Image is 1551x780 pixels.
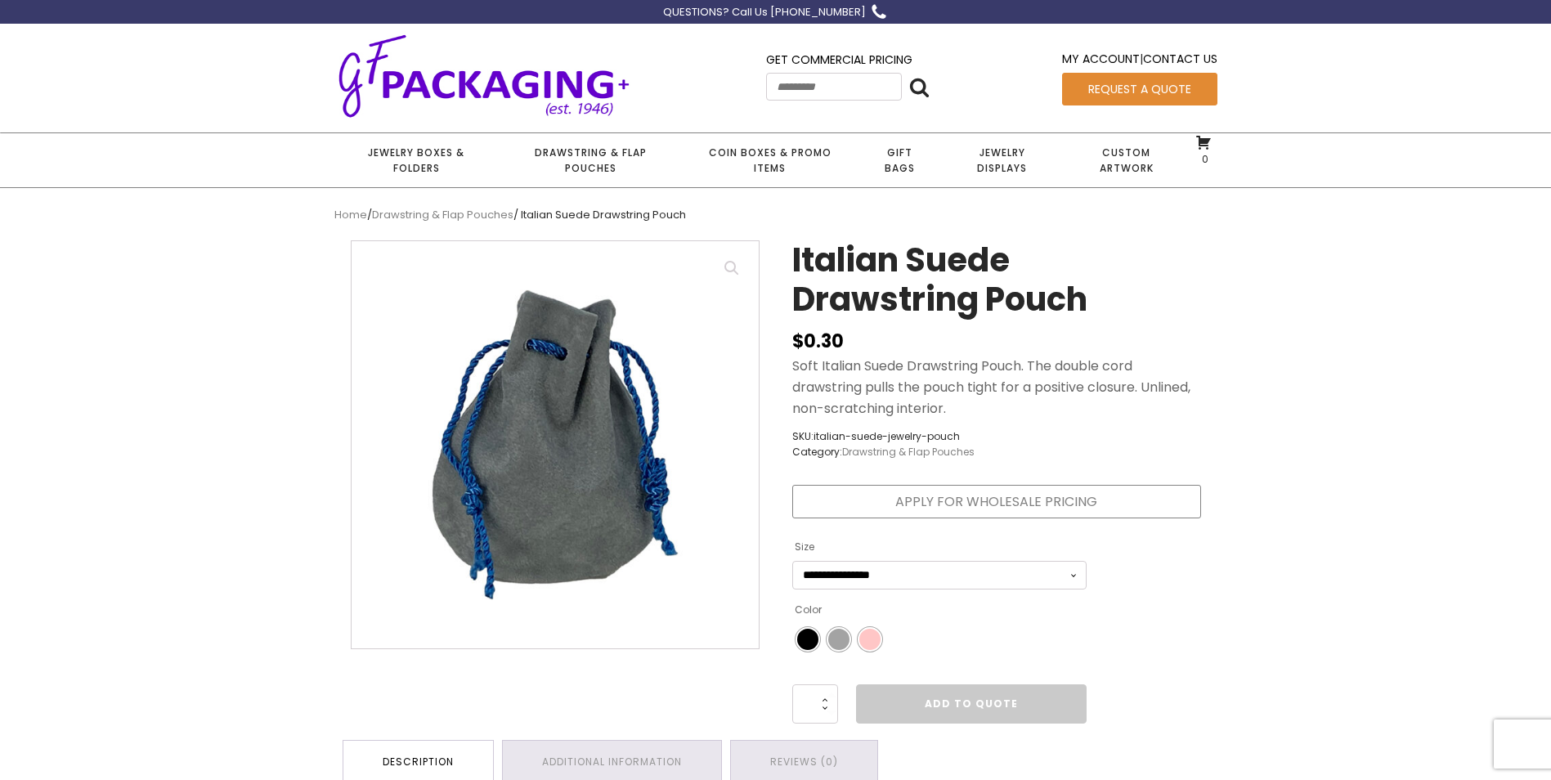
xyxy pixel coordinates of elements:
a: 0 [1195,134,1212,165]
img: GF Packaging + - Established 1946 [334,31,634,120]
a: Request a Quote [1062,73,1217,105]
ul: Color [792,624,1087,655]
li: Pink [858,627,882,652]
label: Size [795,534,814,560]
span: Category: [792,444,975,459]
span: 0 [1198,152,1208,166]
li: Grey [827,627,851,652]
label: Color [795,597,822,623]
a: Gift Bags [858,133,942,187]
a: Add to Quote [856,684,1087,724]
a: Jewelry Displays [942,133,1063,187]
span: italian-suede-jewelry-pouch [814,429,960,443]
a: Drawstring & Flap Pouches [499,133,682,187]
a: Drawstring & Flap Pouches [842,445,975,459]
a: Contact Us [1143,51,1217,67]
a: Drawstring & Flap Pouches [372,207,513,222]
a: Home [334,207,367,222]
a: Get Commercial Pricing [766,52,912,68]
a: View full-screen image gallery [717,253,746,283]
a: Apply for Wholesale Pricing [792,485,1201,519]
nav: Breadcrumb [334,207,1217,224]
a: Coin Boxes & Promo Items [682,133,857,187]
h1: Italian Suede Drawstring Pouch [792,240,1201,327]
img: Small grey round bottom Italian Suede drawstring pouch. [352,241,759,648]
div: | [1062,50,1217,72]
li: Black [796,627,820,652]
input: Product quantity [792,684,838,724]
span: SKU: [792,428,975,444]
a: Custom Artwork [1063,133,1190,187]
a: Jewelry Boxes & Folders [334,133,499,187]
p: Soft Italian Suede Drawstring Pouch. The double cord drawstring pulls the pouch tight for a posit... [792,356,1201,419]
span: $ [792,329,804,354]
bdi: 0.30 [792,329,844,354]
a: My Account [1062,51,1140,67]
div: QUESTIONS? Call Us [PHONE_NUMBER] [663,4,866,21]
